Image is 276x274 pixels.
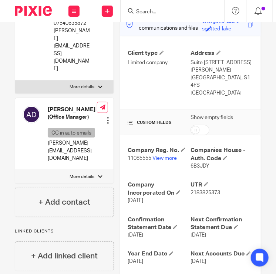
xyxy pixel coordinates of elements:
img: svg%3E [23,106,40,123]
h4: Address [191,49,253,57]
p: 07540635872 [54,20,91,27]
h5: (Office Manager) [48,113,97,121]
p: [PERSON_NAME][EMAIL_ADDRESS][DOMAIN_NAME] [48,139,97,162]
h4: Next Accounts Due [191,250,253,258]
div: energetic-azure-spotted-lake [202,17,246,26]
label: Show empty fields [191,114,233,121]
p: [GEOGRAPHIC_DATA], S1 4FS [191,74,253,89]
p: [PERSON_NAME][EMAIL_ADDRESS][DOMAIN_NAME] [54,27,91,72]
span: 11085555 [128,156,151,161]
p: [GEOGRAPHIC_DATA] [191,89,253,97]
img: Pixie [15,6,52,16]
h4: Year End Date [128,250,191,258]
span: 6B3JDY [191,164,209,169]
p: Limited company [128,59,191,66]
span: 2183825373 [191,190,220,195]
span: [DATE] [191,233,206,238]
h4: Companies House - Auth. Code [191,146,253,162]
h4: Confirmation Statement Date [128,216,191,232]
span: [DATE] [128,233,143,238]
h4: Client type [128,49,191,57]
span: [DATE] [128,259,143,264]
h4: + Add contact [38,197,90,208]
h4: UTR [191,181,253,189]
h4: Next Confirmation Statement Due [191,216,253,232]
p: CC in auto emails [48,128,95,138]
p: More details [70,174,94,180]
p: More details [70,84,94,90]
p: Master code for secure communications and files [126,17,202,32]
p: Linked clients [15,228,114,234]
h4: Company Reg. No. [128,146,191,154]
a: View more [152,156,177,161]
h4: [PERSON_NAME] [48,106,97,113]
h4: CUSTOM FIELDS [128,120,191,126]
h4: + Add linked client [31,251,98,262]
h4: Company Incorporated On [128,181,191,197]
p: Suite [STREET_ADDRESS][PERSON_NAME] [191,59,253,74]
input: Search [135,9,202,16]
span: [DATE] [128,198,143,203]
span: [DATE] [191,259,206,264]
